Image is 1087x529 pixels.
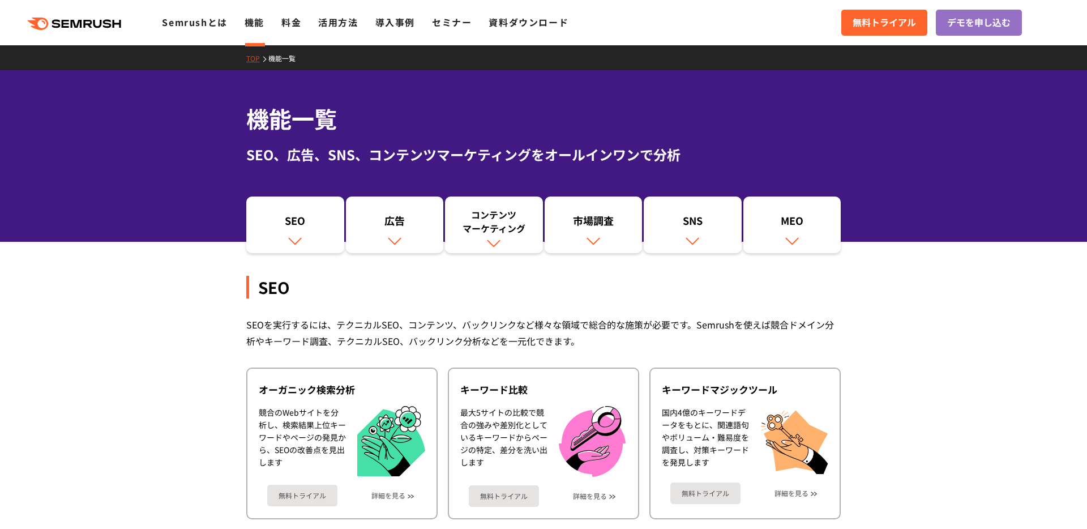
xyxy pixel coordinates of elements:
[357,406,425,477] img: オーガニック検索分析
[246,317,841,349] div: SEOを実行するには、テクニカルSEO、コンテンツ、バックリンクなど様々な領域で総合的な施策が必要です。Semrushを使えば競合ドメイン分析やキーワード調査、テクニカルSEO、バックリンク分析...
[662,406,749,474] div: 国内4億のキーワードデータをもとに、関連語句やボリューム・難易度を調査し、対策キーワードを発見します
[252,214,339,233] div: SEO
[318,15,358,29] a: 活用方法
[245,15,264,29] a: 機能
[774,489,808,497] a: 詳細を見る
[375,15,415,29] a: 導入事例
[267,485,337,506] a: 無料トライアル
[445,197,543,253] a: コンテンツマーケティング
[947,15,1011,30] span: デモを申し込む
[246,197,344,253] a: SEO
[545,197,643,253] a: 市場調査
[460,383,627,396] div: キーワード比較
[259,383,425,396] div: オーガニック検索分析
[550,214,637,233] div: 市場調査
[460,406,547,477] div: 最大5サイトの比較で競合の強みや差別化としているキーワードからページの特定、差分を洗い出します
[246,276,841,298] div: SEO
[644,197,742,253] a: SNS
[281,15,301,29] a: 料金
[749,214,836,233] div: MEO
[346,197,444,253] a: 広告
[268,53,304,63] a: 機能一覧
[649,214,736,233] div: SNS
[371,492,405,500] a: 詳細を見る
[259,406,346,477] div: 競合のWebサイトを分析し、検索結果上位キーワードやページの発見から、SEOの改善点を見出します
[760,406,828,474] img: キーワードマジックツール
[936,10,1022,36] a: デモを申し込む
[573,492,607,500] a: 詳細を見る
[853,15,916,30] span: 無料トライアル
[162,15,227,29] a: Semrushとは
[352,214,438,233] div: 広告
[469,485,539,507] a: 無料トライアル
[489,15,568,29] a: 資料ダウンロード
[670,483,741,504] a: 無料トライアル
[246,53,268,63] a: TOP
[432,15,472,29] a: セミナー
[246,144,841,165] div: SEO、広告、SNS、コンテンツマーケティングをオールインワンで分析
[841,10,927,36] a: 無料トライアル
[246,102,841,135] h1: 機能一覧
[743,197,841,253] a: MEO
[662,383,828,396] div: キーワードマジックツール
[451,208,537,235] div: コンテンツ マーケティング
[559,406,626,477] img: キーワード比較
